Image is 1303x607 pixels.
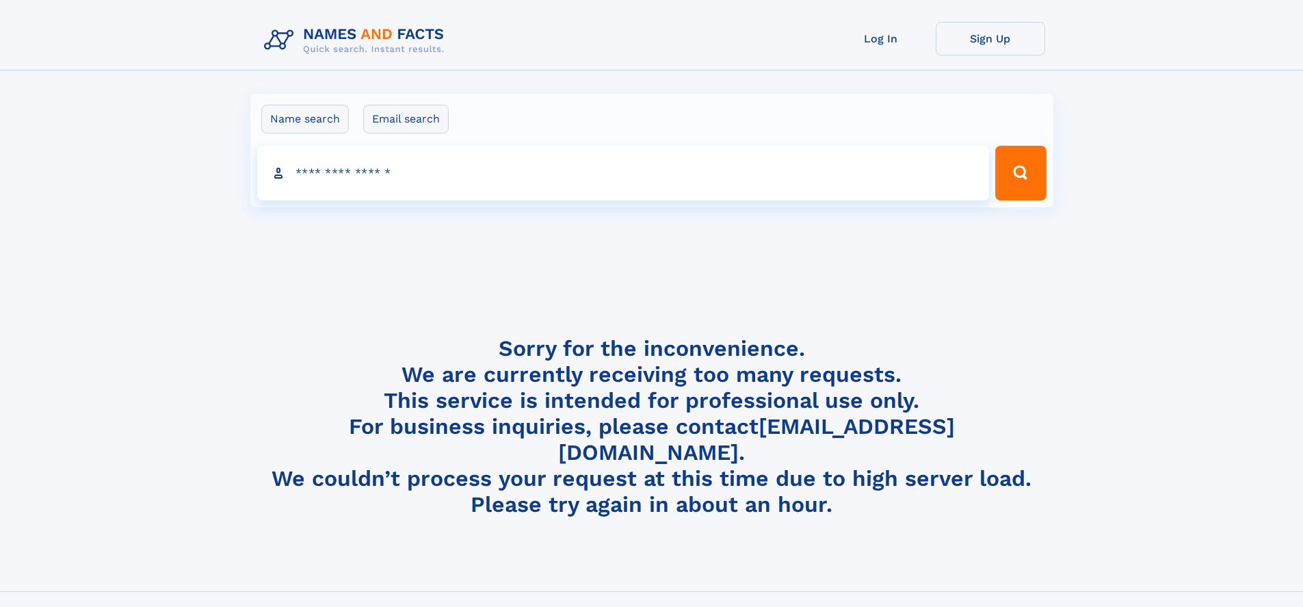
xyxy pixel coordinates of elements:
[826,22,936,55] a: Log In
[558,413,955,465] a: [EMAIL_ADDRESS][DOMAIN_NAME]
[363,105,449,133] label: Email search
[257,146,990,201] input: search input
[995,146,1046,201] button: Search Button
[261,105,349,133] label: Name search
[259,22,456,59] img: Logo Names and Facts
[259,335,1045,518] h4: Sorry for the inconvenience. We are currently receiving too many requests. This service is intend...
[936,22,1045,55] a: Sign Up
